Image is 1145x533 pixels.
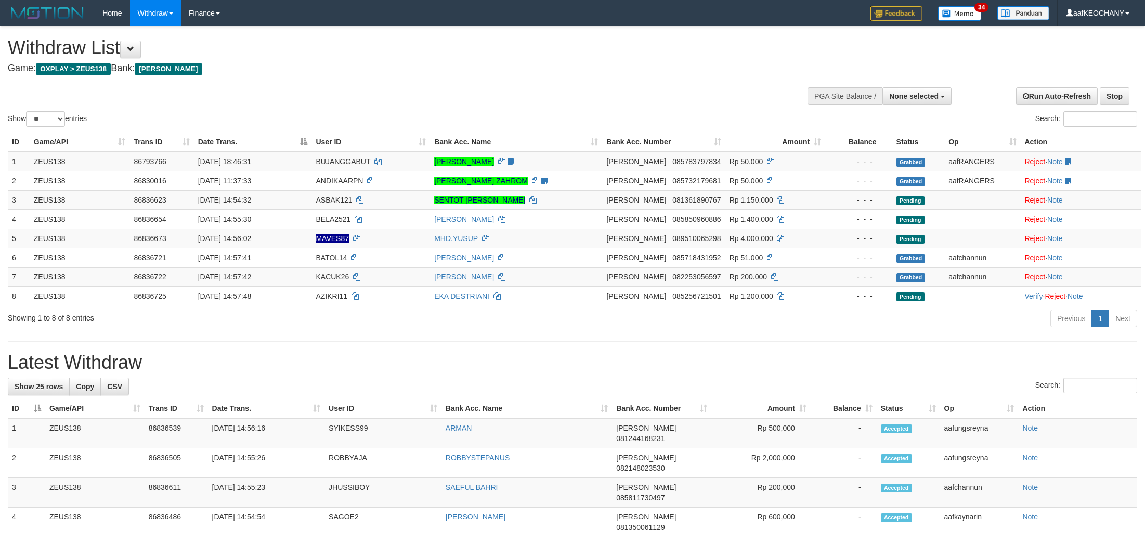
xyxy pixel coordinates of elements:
td: ZEUS138 [30,209,130,229]
div: - - - [829,176,888,186]
span: [PERSON_NAME] [135,63,202,75]
span: [DATE] 14:57:41 [198,254,251,262]
span: Copy 089510065298 to clipboard [672,234,721,243]
span: [DATE] 14:56:02 [198,234,251,243]
span: 86793766 [134,157,166,166]
a: Next [1109,310,1137,327]
div: - - - [829,156,888,167]
td: · [1021,267,1141,286]
th: Op: activate to sort column ascending [940,399,1019,418]
span: Copy 081361890767 to clipboard [672,196,721,204]
th: Balance [825,132,892,152]
select: Showentries [26,111,65,127]
span: Copy 085256721501 to clipboard [672,292,721,300]
td: ZEUS138 [30,267,130,286]
td: Rp 500,000 [711,418,811,448]
td: ZEUS138 [30,248,130,267]
span: ANDIKAARPN [316,177,363,185]
span: Rp 200.000 [730,273,767,281]
a: Reject [1025,196,1046,204]
span: Rp 51.000 [730,254,763,262]
span: Copy 085783797834 to clipboard [672,157,721,166]
td: JHUSSIBOY [324,478,441,508]
span: Pending [896,196,925,205]
span: Copy [76,382,94,391]
a: [PERSON_NAME] [434,273,494,281]
a: Previous [1050,310,1092,327]
input: Search: [1063,378,1137,393]
span: 86836623 [134,196,166,204]
span: Accepted [881,484,912,492]
span: [PERSON_NAME] [616,454,676,462]
span: [PERSON_NAME] [606,196,666,204]
a: SENTOT [PERSON_NAME] [434,196,525,204]
a: Reject [1025,273,1046,281]
span: Copy 081350061129 to clipboard [616,523,665,531]
th: Amount: activate to sort column ascending [725,132,826,152]
span: [PERSON_NAME] [616,513,676,521]
th: Game/API: activate to sort column ascending [30,132,130,152]
input: Search: [1063,111,1137,127]
td: aafchannun [940,478,1019,508]
td: aafRANGERS [944,171,1020,190]
span: CSV [107,382,122,391]
span: None selected [889,92,939,100]
a: ARMAN [446,424,472,432]
span: 86836673 [134,234,166,243]
div: - - - [829,214,888,224]
a: Note [1022,424,1038,432]
span: 86836721 [134,254,166,262]
span: [PERSON_NAME] [606,273,666,281]
td: Rp 200,000 [711,478,811,508]
span: [PERSON_NAME] [606,254,666,262]
div: - - - [829,233,888,244]
span: [PERSON_NAME] [606,292,666,300]
a: MHD.YUSUP [434,234,478,243]
a: Note [1022,483,1038,491]
td: 3 [8,190,30,209]
span: BUJANGGABUT [316,157,370,166]
th: Bank Acc. Name: activate to sort column ascending [430,132,602,152]
td: · [1021,152,1141,171]
td: 86836539 [145,418,208,448]
td: aafungsreyna [940,418,1019,448]
img: Button%20Memo.svg [938,6,982,21]
th: Bank Acc. Name: activate to sort column ascending [441,399,612,418]
td: 1 [8,152,30,171]
td: - [811,478,877,508]
td: ZEUS138 [30,286,130,305]
span: [DATE] 18:46:31 [198,157,251,166]
img: MOTION_logo.png [8,5,87,21]
span: OXPLAY > ZEUS138 [36,63,111,75]
td: 7 [8,267,30,286]
td: 5 [8,229,30,248]
th: Date Trans.: activate to sort column descending [194,132,312,152]
th: Bank Acc. Number: activate to sort column ascending [612,399,711,418]
td: aafchannun [944,267,1020,286]
a: Reject [1025,215,1046,223]
th: Op: activate to sort column ascending [944,132,1020,152]
a: Run Auto-Refresh [1016,87,1098,105]
h4: Game: Bank: [8,63,753,74]
td: 2 [8,171,30,190]
a: Reject [1025,234,1046,243]
td: 6 [8,248,30,267]
td: 86836611 [145,478,208,508]
label: Search: [1035,378,1137,393]
td: · [1021,248,1141,267]
a: Note [1047,254,1063,262]
th: Action [1018,399,1137,418]
th: User ID: activate to sort column ascending [324,399,441,418]
span: Rp 1.150.000 [730,196,773,204]
th: Date Trans.: activate to sort column ascending [208,399,325,418]
span: BELA2521 [316,215,350,223]
th: Amount: activate to sort column ascending [711,399,811,418]
a: ROBBYSTEPANUS [446,454,510,462]
td: 4 [8,209,30,229]
th: Bank Acc. Number: activate to sort column ascending [602,132,725,152]
a: Note [1022,513,1038,521]
h1: Latest Withdraw [8,352,1137,373]
span: 86836654 [134,215,166,223]
td: 2 [8,448,45,478]
a: Note [1047,196,1063,204]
